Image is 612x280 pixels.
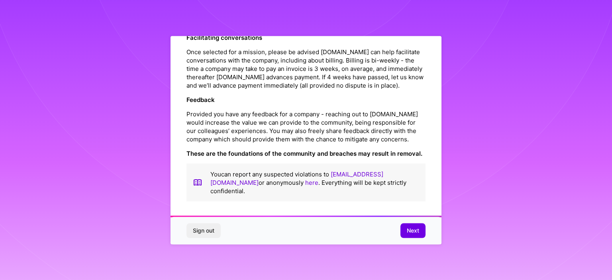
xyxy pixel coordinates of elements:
p: You can report any suspected violations to or anonymously . Everything will be kept strictly conf... [210,170,419,195]
button: Sign out [186,223,221,238]
p: Provided you have any feedback for a company - reaching out to [DOMAIN_NAME] would increase the v... [186,110,426,143]
img: book icon [193,170,202,195]
span: Next [407,227,419,235]
strong: Feedback [186,96,215,103]
span: Sign out [193,227,214,235]
a: [EMAIL_ADDRESS][DOMAIN_NAME] [210,170,383,186]
a: here [305,178,318,186]
button: Next [400,223,426,238]
p: Once selected for a mission, please be advised [DOMAIN_NAME] can help facilitate conversations wi... [186,47,426,89]
strong: Facilitating conversations [186,33,262,41]
strong: These are the foundations of the community and breaches may result in removal. [186,149,422,157]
